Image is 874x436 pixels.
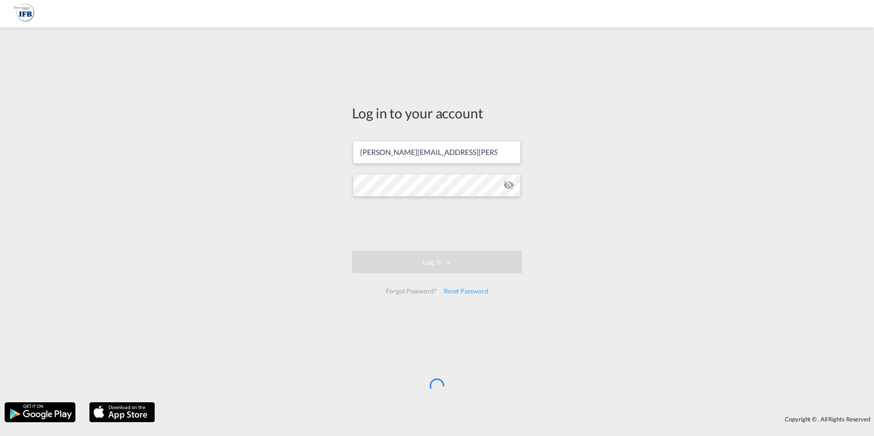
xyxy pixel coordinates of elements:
button: LOGIN [352,250,522,273]
img: 1f261f00256b11eeaf3d89493e6660f9.png [14,4,34,24]
iframe: reCAPTCHA [368,206,506,241]
input: Enter email/phone number [353,141,521,164]
img: google.png [4,401,76,423]
img: apple.png [88,401,156,423]
div: Reset Password [440,283,492,299]
div: Log in to your account [352,103,522,122]
md-icon: icon-eye-off [503,180,514,191]
div: Copyright © . All Rights Reserved [160,411,874,427]
div: Forgot Password? [382,283,440,299]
